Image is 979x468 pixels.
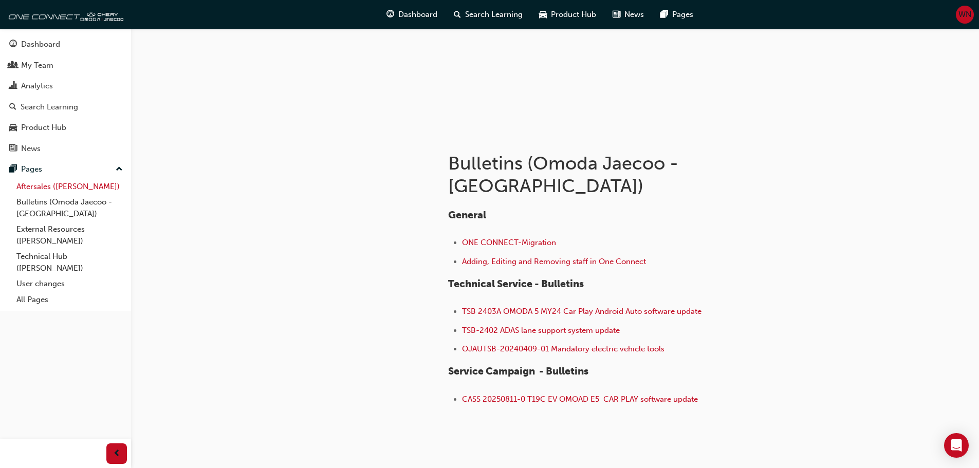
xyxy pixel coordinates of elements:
[672,9,693,21] span: Pages
[462,307,701,316] span: TSB 2403A OMODA 5 MY24 Car Play Android Auto software update
[956,6,974,24] button: WN
[462,257,646,266] a: Adding, Editing and Removing staff in One Connect
[652,4,701,25] a: pages-iconPages
[4,56,127,75] a: My Team
[21,163,42,175] div: Pages
[531,4,604,25] a: car-iconProduct Hub
[21,60,53,71] div: My Team
[448,152,785,197] h1: Bulletins (Omoda Jaecoo - [GEOGRAPHIC_DATA])
[454,8,461,21] span: search-icon
[446,4,531,25] a: search-iconSearch Learning
[21,143,41,155] div: News
[9,82,17,91] span: chart-icon
[462,307,701,316] a: ​TSB 2403A OMODA 5 MY24 Car Play Android Auto software update
[4,35,127,54] a: Dashboard
[624,9,644,21] span: News
[12,194,127,221] a: Bulletins (Omoda Jaecoo - [GEOGRAPHIC_DATA])
[465,9,523,21] span: Search Learning
[462,238,556,247] a: ONE CONNECT-Migration
[4,98,127,117] a: Search Learning
[4,77,127,96] a: Analytics
[113,447,121,460] span: prev-icon
[462,344,664,353] a: OJAUTSB-20240409-01 Mandatory electric vehicle tools
[4,33,127,160] button: DashboardMy TeamAnalyticsSearch LearningProduct HubNews
[12,179,127,195] a: Aftersales ([PERSON_NAME])
[398,9,437,21] span: Dashboard
[448,278,584,290] span: Technical Service - Bulletins
[9,40,17,49] span: guage-icon
[378,4,446,25] a: guage-iconDashboard
[4,139,127,158] a: News
[386,8,394,21] span: guage-icon
[958,9,971,21] span: WN
[9,144,17,154] span: news-icon
[9,165,17,174] span: pages-icon
[448,365,588,377] span: Service Campaign - Bulletins
[9,103,16,112] span: search-icon
[604,4,652,25] a: news-iconNews
[551,9,596,21] span: Product Hub
[116,163,123,176] span: up-icon
[944,433,969,458] div: Open Intercom Messenger
[9,123,17,133] span: car-icon
[4,118,127,137] a: Product Hub
[9,61,17,70] span: people-icon
[448,209,486,221] span: General
[12,221,127,249] a: External Resources ([PERSON_NAME])
[21,39,60,50] div: Dashboard
[21,101,78,113] div: Search Learning
[21,80,53,92] div: Analytics
[462,326,620,335] a: TSB-2402 ADAS lane support system update
[12,292,127,308] a: All Pages
[5,4,123,25] img: oneconnect
[4,160,127,179] button: Pages
[660,8,668,21] span: pages-icon
[12,249,127,276] a: Technical Hub ([PERSON_NAME])
[462,395,698,404] a: CASS 20250811-0 T19C EV OMOAD E5 CAR PLAY software update
[539,8,547,21] span: car-icon
[21,122,66,134] div: Product Hub
[12,276,127,292] a: User changes
[613,8,620,21] span: news-icon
